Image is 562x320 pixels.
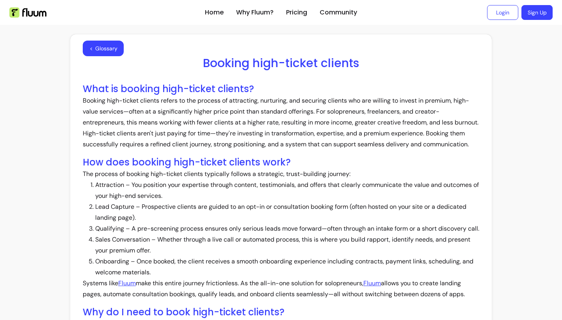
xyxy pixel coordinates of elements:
h2: What is booking high-ticket clients? [83,83,479,95]
h1: Booking high-ticket clients [83,56,479,70]
span: < [90,44,93,52]
p: The process of booking high-ticket clients typically follows a strategic, trust-building journey: [83,169,479,180]
a: Why Fluum? [236,8,274,17]
a: Fluum [363,279,381,287]
p: Systems like make this entire journey frictionless. As the all-in-one solution for solopreneurs, ... [83,278,479,300]
a: Login [487,5,518,20]
span: Glossary [95,44,117,52]
li: Attraction – You position your expertise through content, testimonials, and offers that clearly c... [95,180,479,201]
h2: How does booking high-ticket clients work? [83,156,479,169]
p: Booking high-ticket clients refers to the process of attracting, nurturing, and securing clients ... [83,95,479,150]
li: Lead Capture – Prospective clients are guided to an opt-in or consultation booking form (often ho... [95,201,479,223]
a: Home [205,8,224,17]
a: Community [320,8,357,17]
a: Sign Up [521,5,553,20]
li: Onboarding – Once booked, the client receives a smooth onboarding experience including contracts,... [95,256,479,278]
li: Sales Conversation – Whether through a live call or automated process, this is where you build ra... [95,234,479,256]
img: Fluum Logo [9,7,46,18]
button: <Glossary [83,41,124,56]
a: Fluum [118,279,136,287]
a: Pricing [286,8,307,17]
h2: Why do I need to book high-ticket clients? [83,306,479,318]
li: Qualifying – A pre-screening process ensures only serious leads move forward—often through an int... [95,223,479,234]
